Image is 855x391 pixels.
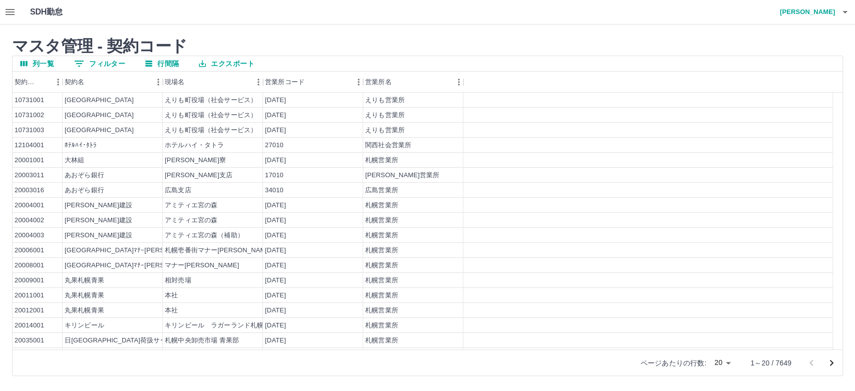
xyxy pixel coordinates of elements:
div: 現場名 [165,72,184,93]
button: エクスポート [191,56,262,71]
div: 20004001 [15,201,44,210]
div: ﾎﾃﾙﾊｲ･ﾀﾄﾗ [65,141,97,150]
div: 27010 [265,141,283,150]
button: メニュー [451,75,466,90]
div: 20004002 [15,216,44,225]
div: 札幌営業所 [365,336,398,345]
div: [DATE] [265,201,286,210]
button: フィルター表示 [66,56,133,71]
div: 17010 [265,171,283,180]
div: 札幌営業所 [365,156,398,165]
div: 札幌営業所 [365,291,398,300]
div: 日[GEOGRAPHIC_DATA]荷扱サービス [65,336,180,345]
div: [DATE] [265,216,286,225]
div: 20006001 [15,246,44,255]
h2: マスタ管理 - 契約コード [12,37,843,56]
div: 札幌営業所 [365,216,398,225]
div: 札幌壱番街マナー[PERSON_NAME]管理組合（清掃） [165,246,325,255]
div: えりも町役場（社会サービス） [165,126,257,135]
div: 丸果札幌青果 [65,306,104,315]
div: 20009001 [15,276,44,285]
div: 札幌営業所 [365,261,398,270]
div: アミティエ宮の森 [165,216,217,225]
div: 34010 [265,186,283,195]
div: 20014001 [15,321,44,330]
div: キリンビール ラガーランド札幌 [165,321,263,330]
div: [DATE] [265,276,286,285]
div: [DATE] [265,96,286,105]
div: 契約コード [13,72,63,93]
div: キリンビール [65,321,104,330]
div: アミティエ宮の森 [165,201,217,210]
div: [PERSON_NAME]建設 [65,201,132,210]
div: [PERSON_NAME]建設 [65,231,132,240]
div: [DATE] [265,306,286,315]
div: 関西社会営業所 [365,141,411,150]
div: えりも町役場（社会サービス） [165,96,257,105]
div: ホテルハイ・タトラ [165,141,224,150]
div: 20001001 [15,156,44,165]
div: 丸果札幌青果 [65,276,104,285]
div: えりも町役場（社会サービス） [165,111,257,120]
div: 広島営業所 [365,186,398,195]
div: 札幌営業所 [365,321,398,330]
div: えりも営業所 [365,111,405,120]
div: [DATE] [265,336,286,345]
div: [DATE] [265,111,286,120]
div: [PERSON_NAME]建設 [65,216,132,225]
div: [GEOGRAPHIC_DATA] [65,96,134,105]
div: [PERSON_NAME]支店 [165,171,232,180]
div: 契約名 [63,72,163,93]
button: メニュー [151,75,166,90]
div: [DATE] [265,156,286,165]
div: 札幌営業所 [365,246,398,255]
div: [DATE] [265,231,286,240]
div: [PERSON_NAME]寮 [165,156,226,165]
div: 10731003 [15,126,44,135]
div: 契約コード [15,72,37,93]
div: [GEOGRAPHIC_DATA] [65,111,134,120]
div: あおぞら銀行 [65,186,104,195]
div: [GEOGRAPHIC_DATA]ﾏﾅｰ[PERSON_NAME]管理組合 [65,246,225,255]
div: 20003011 [15,171,44,180]
div: 20 [710,355,734,370]
div: 営業所名 [363,72,463,93]
div: 大林組 [65,156,84,165]
div: 札幌営業所 [365,231,398,240]
div: 営業所コード [265,72,305,93]
div: 札幌営業所 [365,306,398,315]
div: 10731002 [15,111,44,120]
div: [GEOGRAPHIC_DATA] [65,126,134,135]
div: 20012001 [15,306,44,315]
div: [DATE] [265,291,286,300]
div: 札幌中央卸売市場 青果部 [165,336,239,345]
div: あおぞら銀行 [65,171,104,180]
p: 1～20 / 7649 [750,358,791,368]
p: ページあたりの行数: [641,358,706,368]
div: えりも営業所 [365,96,405,105]
div: 20011001 [15,291,44,300]
div: 営業所名 [365,72,392,93]
div: 本社 [165,291,178,300]
div: 札幌営業所 [365,201,398,210]
div: 現場名 [163,72,263,93]
button: メニュー [51,75,66,90]
button: メニュー [351,75,366,90]
div: アミティエ宮の森（補助） [165,231,244,240]
button: ソート [184,75,198,89]
div: 営業所コード [263,72,363,93]
button: ソート [37,75,51,89]
div: [PERSON_NAME]営業所 [365,171,439,180]
div: [DATE] [265,126,286,135]
div: 12104001 [15,141,44,150]
div: 札幌営業所 [365,276,398,285]
div: 丸果札幌青果 [65,291,104,300]
div: 20035001 [15,336,44,345]
div: 相対売場 [165,276,191,285]
div: [DATE] [265,321,286,330]
div: えりも営業所 [365,126,405,135]
div: 契約名 [65,72,84,93]
div: マナー[PERSON_NAME] [165,261,239,270]
button: メニュー [251,75,266,90]
div: [DATE] [265,261,286,270]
